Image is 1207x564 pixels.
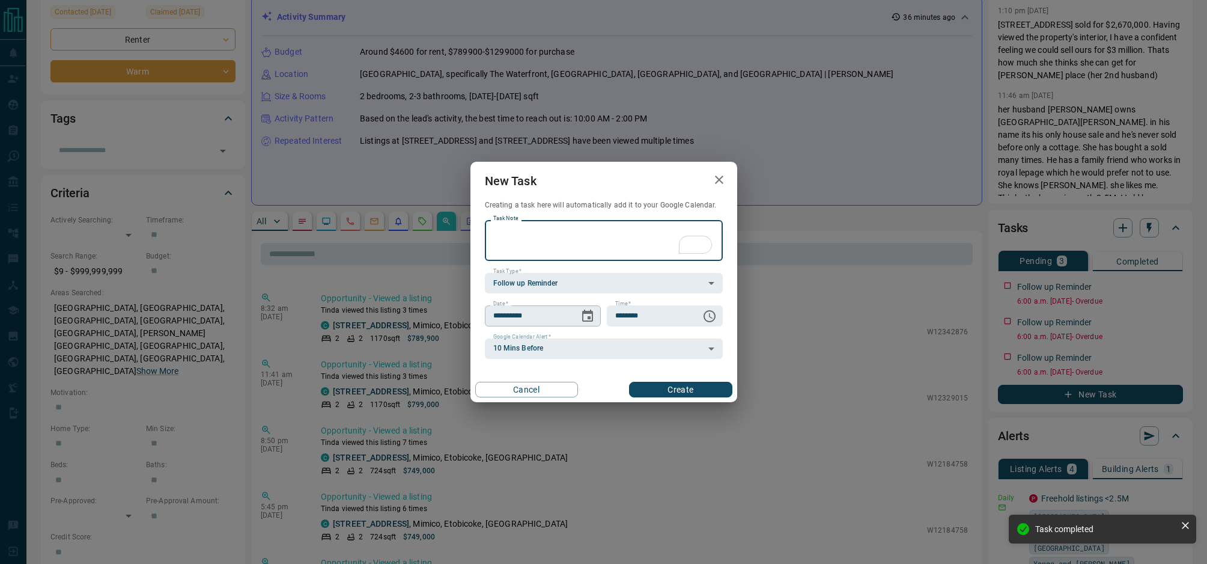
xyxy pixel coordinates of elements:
label: Google Calendar Alert [493,333,551,341]
button: Cancel [475,382,578,397]
button: Create [629,382,732,397]
div: Follow up Reminder [485,273,723,293]
textarea: To enrich screen reader interactions, please activate Accessibility in Grammarly extension settings [493,225,714,256]
label: Time [615,300,631,308]
label: Task Note [493,215,518,222]
div: Task completed [1035,524,1176,534]
h2: New Task [470,162,551,200]
button: Choose date, selected date is Aug 19, 2025 [576,304,600,328]
button: Choose time, selected time is 6:00 AM [698,304,722,328]
p: Creating a task here will automatically add it to your Google Calendar. [485,200,723,210]
label: Date [493,300,508,308]
label: Task Type [493,268,521,275]
div: 10 Mins Before [485,339,723,359]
